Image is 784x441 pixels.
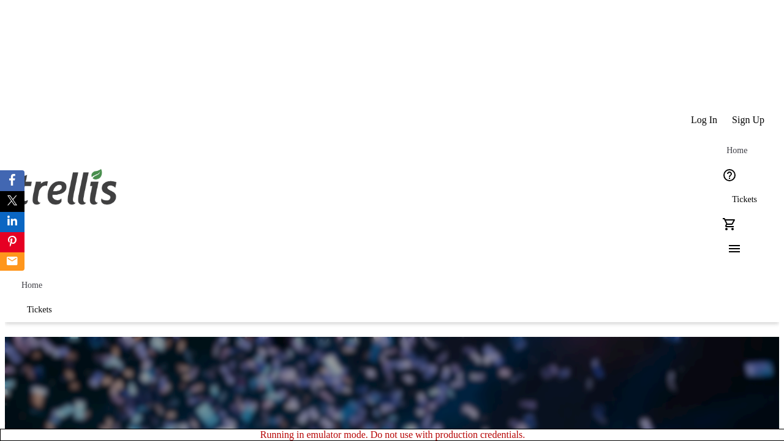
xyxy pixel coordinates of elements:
span: Tickets [732,195,757,205]
button: Help [717,163,742,187]
button: Sign Up [725,108,772,132]
button: Menu [717,236,742,261]
a: Home [717,138,756,163]
img: Orient E2E Organization 1aIgMQFKAX's Logo [12,156,121,217]
span: Tickets [27,305,52,315]
span: Home [21,281,42,290]
span: Home [726,146,747,156]
span: Log In [691,115,717,126]
button: Cart [717,212,742,236]
span: Sign Up [732,115,764,126]
a: Home [12,273,51,298]
button: Log In [684,108,725,132]
a: Tickets [12,298,67,322]
a: Tickets [717,187,772,212]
